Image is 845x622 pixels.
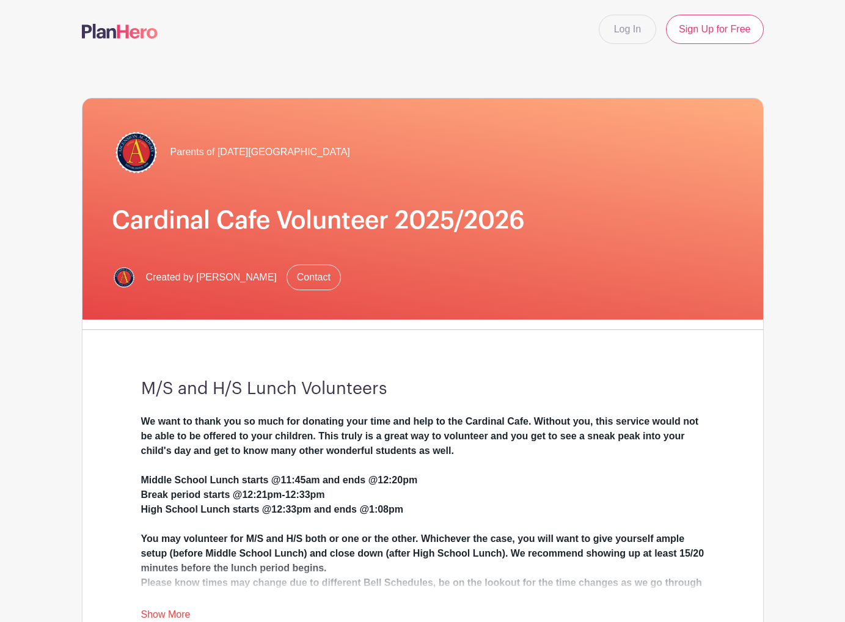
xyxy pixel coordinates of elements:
span: Created by [PERSON_NAME] [146,270,277,285]
a: Contact [287,265,341,290]
span: Parents of [DATE][GEOGRAPHIC_DATA] [170,145,350,159]
a: Log In [599,15,656,44]
img: ascension-academy-logo.png [112,265,136,290]
h1: Cardinal Cafe Volunteer 2025/2026 [112,206,734,235]
img: logo-507f7623f17ff9eddc593b1ce0a138ce2505c220e1c5a4e2b4648c50719b7d32.svg [82,24,158,38]
a: Sign Up for Free [666,15,763,44]
img: ascension-academy-logo.png [112,128,161,177]
h3: M/S and H/S Lunch Volunteers [141,379,704,400]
